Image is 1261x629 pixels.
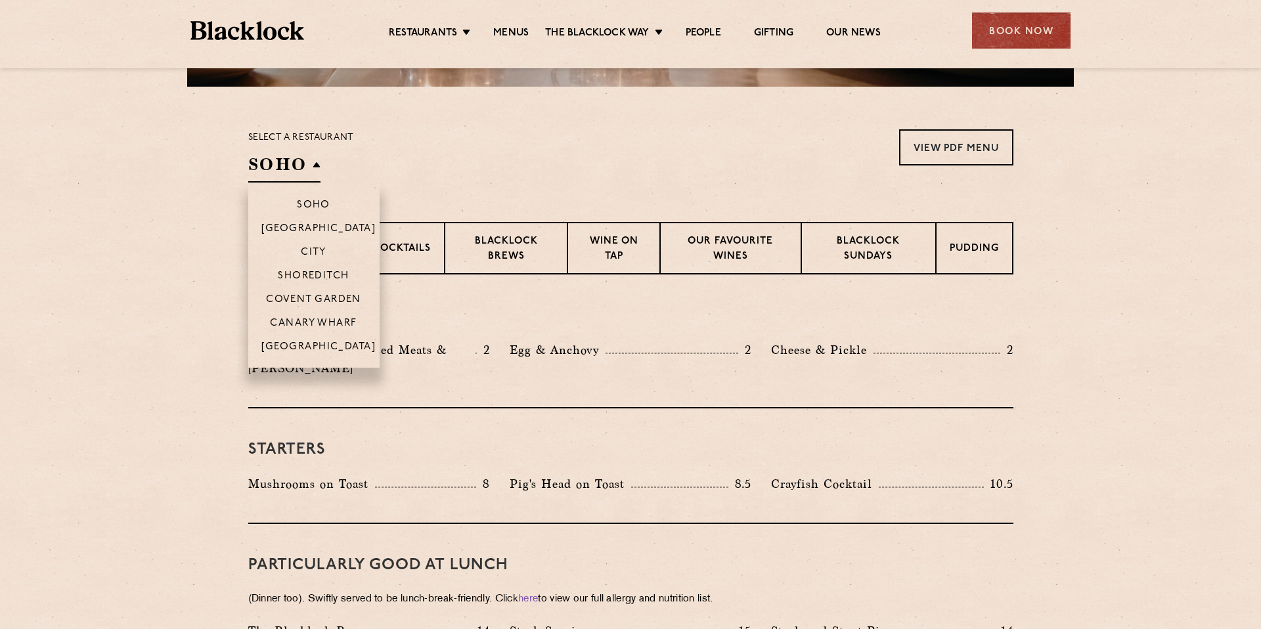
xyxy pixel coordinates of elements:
p: Our favourite wines [674,234,787,265]
p: 2 [477,341,490,358]
p: Mushrooms on Toast [248,475,375,493]
h3: Pre Chop Bites [248,307,1013,324]
p: Pig's Head on Toast [510,475,631,493]
div: Book Now [972,12,1071,49]
p: Wine on Tap [581,234,646,265]
img: BL_Textured_Logo-footer-cropped.svg [190,21,304,40]
p: Crayfish Cocktail [771,475,879,493]
p: Select a restaurant [248,129,354,146]
p: 10.5 [984,475,1013,492]
p: Egg & Anchovy [510,341,606,359]
p: Cocktails [372,242,431,258]
a: View PDF Menu [899,129,1013,165]
p: Cheese & Pickle [771,341,874,359]
p: Canary Wharf [270,318,357,331]
p: City [301,247,326,260]
p: Soho [297,200,330,213]
h3: Starters [248,441,1013,458]
p: Pudding [950,242,999,258]
a: Menus [493,27,529,41]
p: Blacklock Brews [458,234,554,265]
a: here [518,594,538,604]
p: 8 [476,475,490,492]
p: Shoreditch [278,271,349,284]
a: Our News [826,27,881,41]
p: Blacklock Sundays [815,234,921,265]
p: [GEOGRAPHIC_DATA] [261,341,376,355]
p: 2 [1000,341,1013,358]
a: Gifting [754,27,793,41]
p: 8.5 [728,475,752,492]
a: The Blacklock Way [545,27,649,41]
h3: PARTICULARLY GOOD AT LUNCH [248,557,1013,574]
a: Restaurants [389,27,457,41]
h2: SOHO [248,153,321,183]
p: 2 [738,341,751,358]
p: Covent Garden [266,294,361,307]
a: People [686,27,721,41]
p: (Dinner too). Swiftly served to be lunch-break-friendly. Click to view our full allergy and nutri... [248,590,1013,609]
p: [GEOGRAPHIC_DATA] [261,223,376,236]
